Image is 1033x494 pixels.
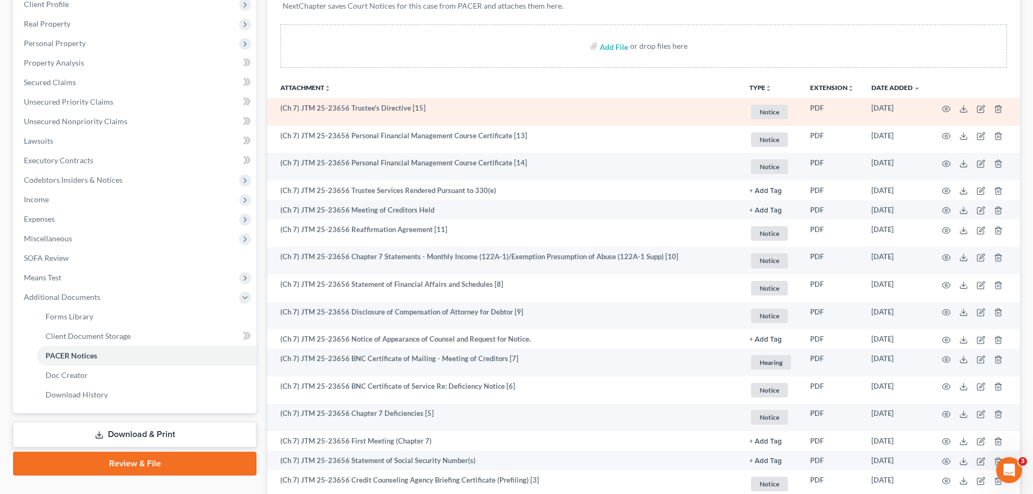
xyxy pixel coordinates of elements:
td: [DATE] [863,126,929,153]
td: (Ch 7) JTM 25-23656 Statement of Financial Affairs and Schedules [8] [267,274,741,302]
td: (Ch 7) JTM 25-23656 Meeting of Creditors Held [267,200,741,220]
i: unfold_more [324,85,331,92]
p: NextChapter saves Court Notices for this case from PACER and attaches them here. [283,1,1005,11]
span: Means Test [24,273,61,282]
td: PDF [801,247,863,275]
span: Notice [751,383,788,397]
i: unfold_more [848,85,854,92]
span: Personal Property [24,39,86,48]
button: + Add Tag [749,207,782,214]
a: Notice [749,158,793,176]
td: (Ch 7) JTM 25-23656 BNC Certificate of Service Re: Deficiency Notice [6] [267,376,741,404]
a: Forms Library [37,307,256,326]
td: [DATE] [863,274,929,302]
span: Notice [751,253,788,268]
span: Notice [751,132,788,147]
td: [DATE] [863,329,929,349]
a: Notice [749,224,793,242]
td: PDF [801,349,863,376]
td: (Ch 7) JTM 25-23656 Trustee Services Rendered Pursuant to 330(e) [267,181,741,200]
span: Notice [751,410,788,425]
td: PDF [801,126,863,153]
a: + Add Tag [749,334,793,344]
td: (Ch 7) JTM 25-23656 Disclosure of Compensation of Attorney for Debtor [9] [267,302,741,330]
a: Client Document Storage [37,326,256,346]
a: Review & File [13,452,256,476]
span: Lawsuits [24,136,53,145]
td: [DATE] [863,302,929,330]
td: (Ch 7) JTM 25-23656 Chapter 7 Statements - Monthly Income (122A-1)/Exemption Presumption of Abuse... [267,247,741,275]
span: Expenses [24,214,55,223]
span: Notice [751,309,788,323]
span: Income [24,195,49,204]
button: + Add Tag [749,458,782,465]
td: PDF [801,376,863,404]
iframe: Intercom live chat [996,457,1022,483]
td: PDF [801,153,863,181]
span: Notice [751,159,788,174]
a: Attachmentunfold_more [280,84,331,92]
span: Real Property [24,19,70,28]
a: Unsecured Nonpriority Claims [15,112,256,131]
td: PDF [801,302,863,330]
a: Download & Print [13,422,256,447]
a: + Add Tag [749,185,793,196]
a: + Add Tag [749,205,793,215]
td: PDF [801,329,863,349]
td: [DATE] [863,349,929,376]
td: PDF [801,431,863,451]
td: [DATE] [863,220,929,247]
td: [DATE] [863,153,929,181]
a: Unsecured Priority Claims [15,92,256,112]
span: 3 [1018,457,1027,466]
i: expand_more [914,85,920,92]
td: (Ch 7) JTM 25-23656 Statement of Social Security Number(s) [267,451,741,470]
td: PDF [801,220,863,247]
span: Unsecured Nonpriority Claims [24,117,127,126]
a: Notice [749,475,793,493]
a: Lawsuits [15,131,256,151]
a: Notice [749,381,793,399]
span: Notice [751,281,788,296]
td: (Ch 7) JTM 25-23656 Personal Financial Management Course Certificate [13] [267,126,741,153]
span: Additional Documents [24,292,100,301]
td: (Ch 7) JTM 25-23656 Reaffirmation Agreement [11] [267,220,741,247]
td: (Ch 7) JTM 25-23656 First Meeting (Chapter 7) [267,431,741,451]
div: or drop files here [630,41,688,52]
span: Notice [751,105,788,119]
span: Forms Library [46,312,93,321]
a: Property Analysis [15,53,256,73]
button: TYPEunfold_more [749,85,772,92]
span: PACER Notices [46,351,97,360]
button: + Add Tag [749,188,782,195]
td: [DATE] [863,247,929,275]
span: Notice [751,226,788,241]
span: Download History [46,390,108,399]
a: Download History [37,385,256,405]
td: PDF [801,451,863,470]
td: [DATE] [863,181,929,200]
span: Secured Claims [24,78,76,87]
span: Codebtors Insiders & Notices [24,175,123,184]
a: + Add Tag [749,436,793,446]
a: SOFA Review [15,248,256,268]
td: [DATE] [863,431,929,451]
span: Doc Creator [46,370,88,380]
span: Notice [751,477,788,491]
td: (Ch 7) JTM 25-23656 BNC Certificate of Mailing - Meeting of Creditors [7] [267,349,741,376]
a: Date Added expand_more [871,84,920,92]
td: (Ch 7) JTM 25-23656 Chapter 7 Deficiencies [5] [267,404,741,432]
a: Notice [749,307,793,325]
a: Executory Contracts [15,151,256,170]
span: Unsecured Priority Claims [24,97,113,106]
td: PDF [801,98,863,126]
a: Notice [749,408,793,426]
span: Hearing [751,355,791,370]
a: Hearing [749,354,793,371]
td: [DATE] [863,200,929,220]
td: (Ch 7) JTM 25-23656 Personal Financial Management Course Certificate [14] [267,153,741,181]
td: [DATE] [863,451,929,470]
span: Executory Contracts [24,156,93,165]
td: PDF [801,274,863,302]
button: + Add Tag [749,438,782,445]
